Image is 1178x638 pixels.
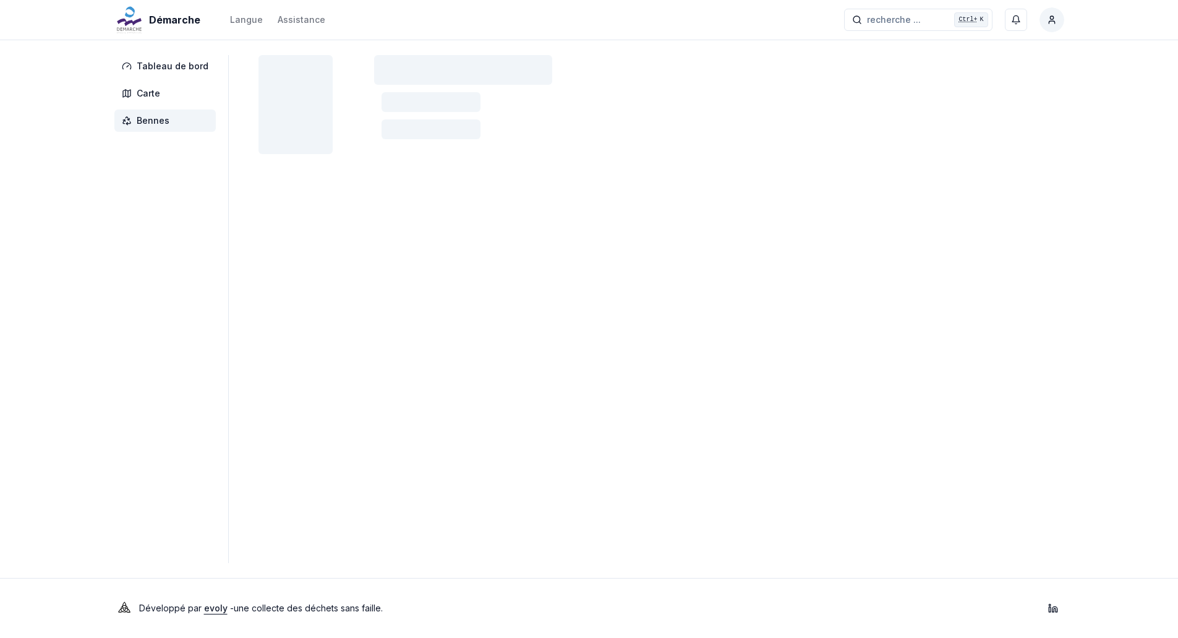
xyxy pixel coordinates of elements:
a: Tableau de bord [114,55,221,77]
p: Développé par - une collecte des déchets sans faille . [139,600,383,617]
a: Bennes [114,110,221,132]
a: Carte [114,82,221,105]
img: Evoly Logo [114,598,134,618]
span: Tableau de bord [137,60,208,72]
a: evoly [204,603,228,613]
img: Démarche Logo [114,5,144,35]
button: recherche ...Ctrl+K [844,9,992,31]
span: recherche ... [867,14,921,26]
a: Assistance [278,12,325,27]
span: Démarche [149,12,200,27]
a: Démarche [114,12,205,27]
span: Bennes [137,114,169,127]
div: Langue [230,14,263,26]
span: Carte [137,87,160,100]
button: Langue [230,12,263,27]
